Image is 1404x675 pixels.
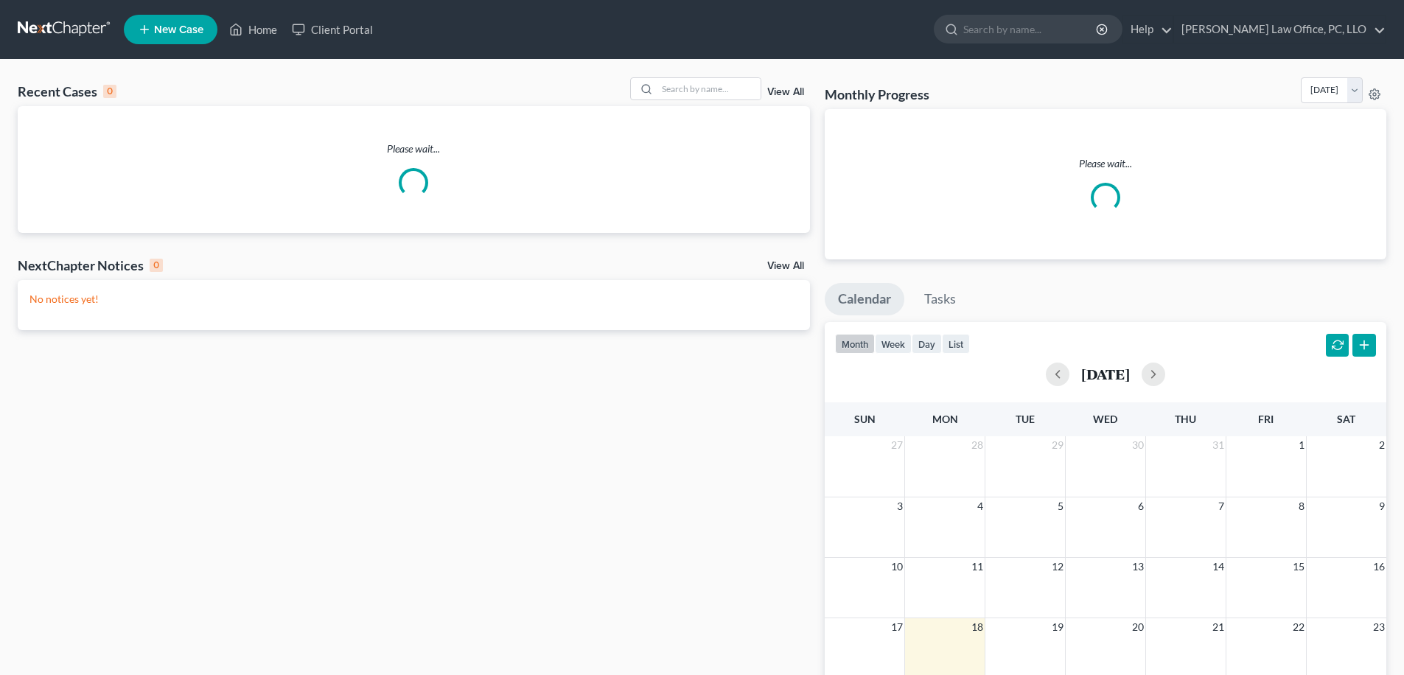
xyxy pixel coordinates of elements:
[890,618,904,636] span: 17
[1258,413,1274,425] span: Fri
[1081,366,1130,382] h2: [DATE]
[18,141,810,156] p: Please wait...
[1131,618,1145,636] span: 20
[1123,16,1173,43] a: Help
[103,85,116,98] div: 0
[1050,618,1065,636] span: 19
[18,83,116,100] div: Recent Cases
[911,283,969,315] a: Tasks
[1372,558,1386,576] span: 16
[976,497,985,515] span: 4
[18,256,163,274] div: NextChapter Notices
[1291,618,1306,636] span: 22
[825,283,904,315] a: Calendar
[1377,436,1386,454] span: 2
[1297,436,1306,454] span: 1
[970,618,985,636] span: 18
[1016,413,1035,425] span: Tue
[895,497,904,515] span: 3
[1136,497,1145,515] span: 6
[835,334,875,354] button: month
[1174,16,1386,43] a: [PERSON_NAME] Law Office, PC, LLO
[1131,436,1145,454] span: 30
[890,558,904,576] span: 10
[1050,558,1065,576] span: 12
[1131,558,1145,576] span: 13
[29,292,798,307] p: No notices yet!
[767,87,804,97] a: View All
[932,413,958,425] span: Mon
[1217,497,1226,515] span: 7
[1377,497,1386,515] span: 9
[1291,558,1306,576] span: 15
[1211,558,1226,576] span: 14
[970,558,985,576] span: 11
[154,24,203,35] span: New Case
[1093,413,1117,425] span: Wed
[222,16,284,43] a: Home
[912,334,942,354] button: day
[1175,413,1196,425] span: Thu
[970,436,985,454] span: 28
[854,413,876,425] span: Sun
[942,334,970,354] button: list
[284,16,380,43] a: Client Portal
[875,334,912,354] button: week
[890,436,904,454] span: 27
[1211,436,1226,454] span: 31
[767,261,804,271] a: View All
[1297,497,1306,515] span: 8
[1211,618,1226,636] span: 21
[1056,497,1065,515] span: 5
[837,156,1375,171] p: Please wait...
[657,78,761,99] input: Search by name...
[825,85,929,103] h3: Monthly Progress
[150,259,163,272] div: 0
[1050,436,1065,454] span: 29
[1337,413,1355,425] span: Sat
[1372,618,1386,636] span: 23
[963,15,1098,43] input: Search by name...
